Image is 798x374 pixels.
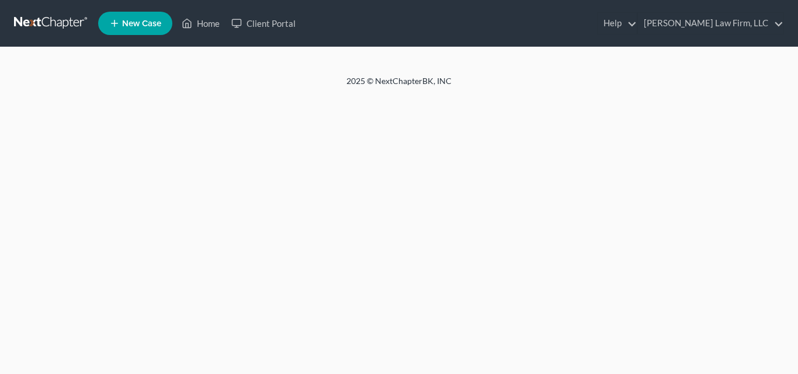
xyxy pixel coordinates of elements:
new-legal-case-button: New Case [98,12,172,35]
a: [PERSON_NAME] Law Firm, LLC [638,13,783,34]
a: Home [176,13,225,34]
div: 2025 © NextChapterBK, INC [66,75,732,96]
a: Client Portal [225,13,301,34]
a: Help [598,13,637,34]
